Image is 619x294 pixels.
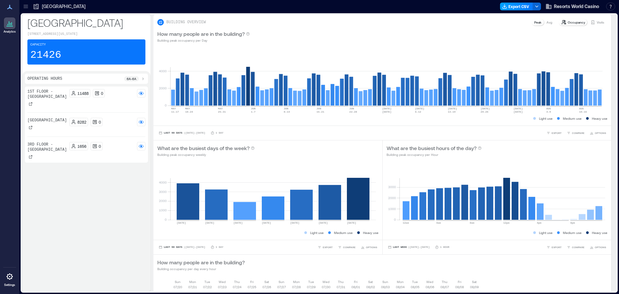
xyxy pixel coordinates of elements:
p: Building peak occupancy per Day [157,38,250,43]
text: 10-16 [579,110,587,113]
tspan: 0 [165,103,167,107]
button: EXPORT [545,130,563,136]
text: 20-26 [481,110,488,113]
text: AUG [546,107,551,110]
p: 07/26 [262,284,271,289]
text: [DATE] [514,107,523,110]
span: OPTIONS [595,131,606,135]
p: Occupancy [568,20,585,25]
p: 0 [99,144,101,149]
text: [DATE] [347,221,356,224]
p: 3rd Floor - [GEOGRAPHIC_DATA] [27,142,67,152]
button: EXPORT [545,244,563,250]
p: Sun [279,279,284,284]
text: MAY [218,107,223,110]
p: Visits [597,20,604,25]
tspan: 3000 [388,185,396,189]
button: OPTIONS [588,244,607,250]
p: Avg [546,20,552,25]
p: 07/23 [218,284,227,289]
tspan: 0 [394,218,396,221]
tspan: 2000 [159,199,167,203]
p: Medium use [563,230,582,235]
p: 08/01 [351,284,360,289]
p: Sun [382,279,388,284]
a: Analytics [2,15,18,35]
button: COMPARE [565,244,586,250]
button: Last 90 Days |[DATE]-[DATE] [157,244,207,250]
p: 07/20 [173,284,182,289]
text: [DATE] [481,107,490,110]
p: What are the busiest days of the week? [157,144,250,152]
tspan: 3000 [159,190,167,194]
tspan: 2000 [159,86,167,90]
text: 18-24 [185,110,193,113]
p: Wed [219,279,226,284]
text: JUN [251,107,256,110]
p: 08/03 [381,284,390,289]
p: 6a - 6a [127,76,136,81]
button: Resorts World Casino [544,1,601,12]
text: [DATE] [290,221,300,224]
text: 13-19 [448,110,456,113]
p: Medium use [563,116,582,121]
p: Sat [264,279,269,284]
text: 12am [403,221,409,224]
p: [GEOGRAPHIC_DATA] [42,3,85,10]
span: EXPORT [552,131,562,135]
p: Building peak occupancy per Hour [387,152,482,157]
p: Fri [458,279,461,284]
span: OPTIONS [366,245,377,249]
p: Heavy use [363,230,378,235]
p: 0 [101,91,103,96]
p: BUILDING OVERVIEW [166,20,206,25]
p: Fri [250,279,254,284]
text: JUN [349,107,354,110]
text: [DATE] [415,107,424,110]
text: JUN [284,107,289,110]
text: 15-21 [317,110,324,113]
p: Sat [472,279,477,284]
text: [DATE] [233,221,243,224]
p: 08/02 [366,284,375,289]
text: JUN [317,107,321,110]
text: 8-14 [284,110,290,113]
text: [DATE] [177,221,186,224]
text: [DATE] [382,110,391,113]
p: Light use [310,230,324,235]
tspan: 4000 [159,180,167,184]
p: 07/24 [233,284,241,289]
p: Sun [175,279,181,284]
text: 8am [470,221,475,224]
text: 25-31 [218,110,226,113]
span: COMPARE [343,245,356,249]
text: 3-9 [546,110,551,113]
p: Medium use [334,230,353,235]
p: Wed [426,279,433,284]
p: 1st Floor - [GEOGRAPHIC_DATA] [27,89,67,99]
p: Building occupancy per day every hour [157,266,245,271]
text: MAY [171,107,176,110]
p: Thu [338,279,344,284]
button: Last Week |[DATE]-[DATE] [387,244,431,250]
text: 1-7 [251,110,256,113]
text: [DATE] [205,221,214,224]
span: OPTIONS [595,245,606,249]
text: 4am [436,221,441,224]
p: How many people are in the building? [157,30,245,38]
p: [STREET_ADDRESS][US_STATE] [27,32,145,37]
p: Sat [368,279,373,284]
p: Mon [397,279,404,284]
text: [DATE] [319,221,328,224]
text: [DATE] [382,107,391,110]
p: 21426 [30,49,61,62]
p: 07/30 [322,284,330,289]
p: Tue [308,279,314,284]
p: 1 Day [216,245,223,249]
p: Heavy use [592,116,607,121]
p: Fri [354,279,358,284]
span: COMPARE [572,131,585,135]
text: 6-12 [415,110,421,113]
p: 07/28 [292,284,301,289]
p: Wed [322,279,329,284]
